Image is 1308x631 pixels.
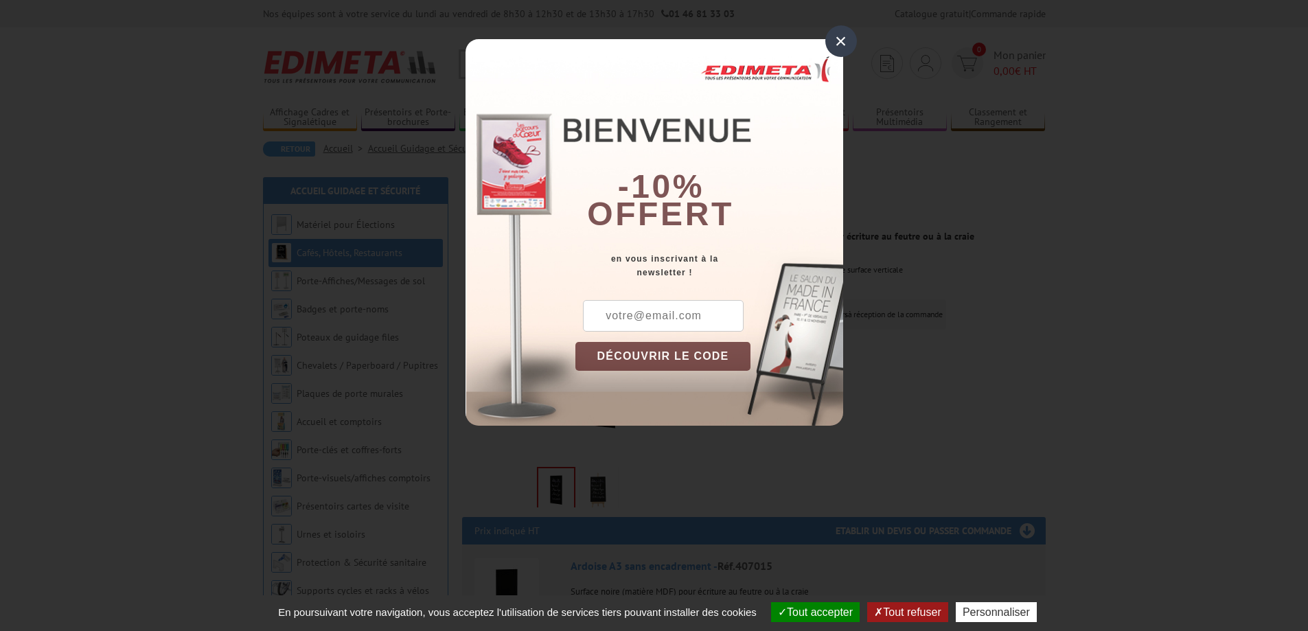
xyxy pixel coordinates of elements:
button: Personnaliser (fenêtre modale) [956,602,1037,622]
button: Tout refuser [867,602,948,622]
font: offert [587,196,734,232]
input: votre@email.com [583,300,744,332]
span: En poursuivant votre navigation, vous acceptez l'utilisation de services tiers pouvant installer ... [271,606,764,618]
div: × [825,25,857,57]
button: DÉCOUVRIR LE CODE [575,342,751,371]
b: -10% [618,168,704,205]
div: en vous inscrivant à la newsletter ! [575,252,843,279]
button: Tout accepter [771,602,860,622]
